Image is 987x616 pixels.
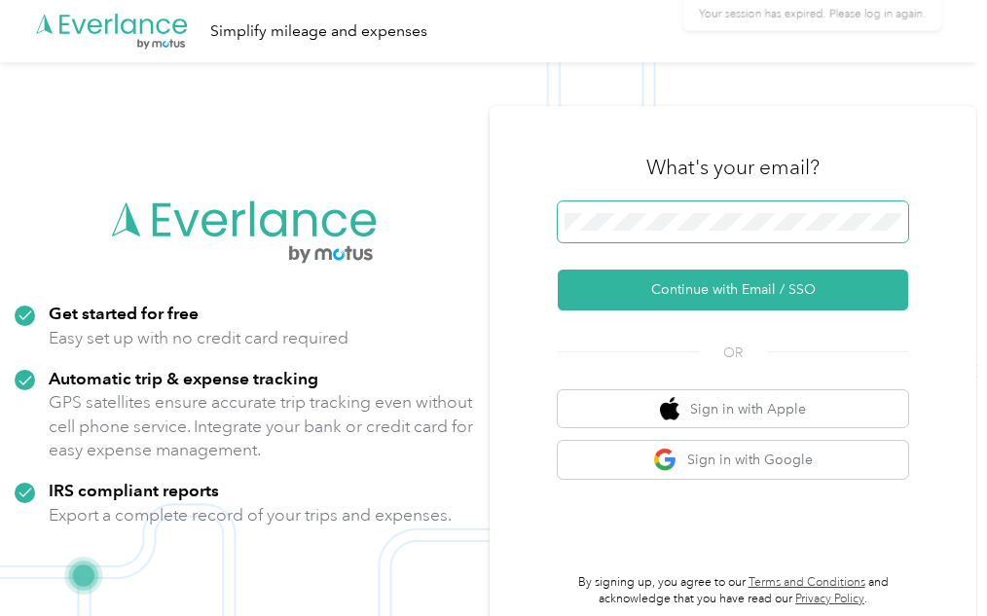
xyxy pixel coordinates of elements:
strong: Automatic trip & expense tracking [49,368,318,388]
span: OR [699,343,767,363]
p: GPS satellites ensure accurate trip tracking even without cell phone service. Integrate your bank... [49,390,474,462]
button: Continue with Email / SSO [558,270,908,310]
p: Easy set up with no credit card required [49,326,348,350]
iframe: Everlance-gr Chat Button Frame [878,507,987,616]
div: Simplify mileage and expenses [210,19,427,44]
strong: Get started for free [49,303,199,323]
button: google logoSign in with Google [558,441,908,479]
button: apple logoSign in with Apple [558,390,908,428]
img: google logo [653,448,677,472]
h3: What's your email? [646,154,820,181]
p: By signing up, you agree to our and acknowledge that you have read our . [558,574,908,608]
p: Export a complete record of your trips and expenses. [49,503,452,527]
strong: IRS compliant reports [49,480,219,500]
img: apple logo [660,397,679,421]
a: Terms and Conditions [749,575,865,590]
a: Privacy Policy [795,592,864,606]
